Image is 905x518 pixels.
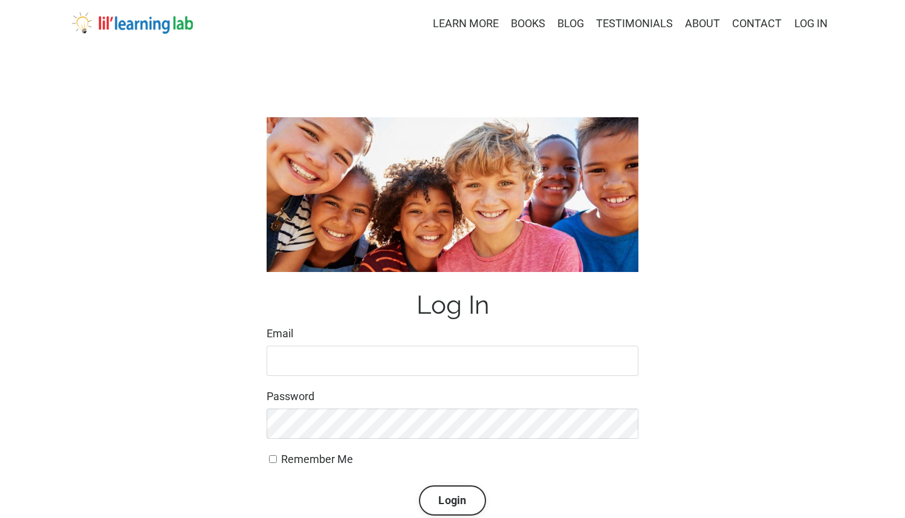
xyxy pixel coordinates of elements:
[72,12,193,34] img: lil' learning lab
[281,453,353,465] span: Remember Me
[419,485,485,516] button: Login
[269,455,277,463] input: Remember Me
[267,325,638,343] label: Email
[511,15,545,33] a: BOOKS
[732,15,782,33] a: CONTACT
[433,15,499,33] a: LEARN MORE
[267,290,638,320] h1: Log In
[794,17,828,30] a: LOG IN
[685,15,720,33] a: ABOUT
[596,15,673,33] a: TESTIMONIALS
[267,388,638,406] label: Password
[557,15,584,33] a: BLOG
